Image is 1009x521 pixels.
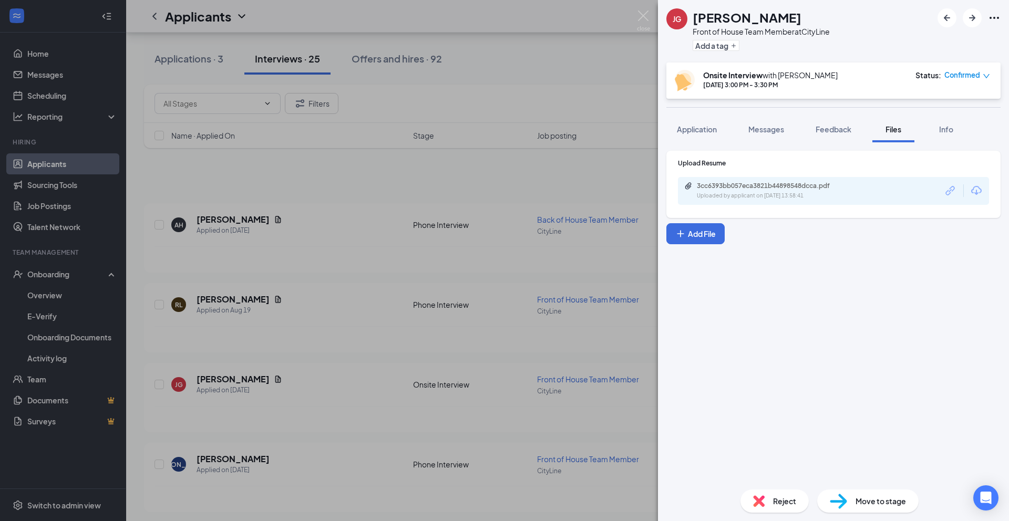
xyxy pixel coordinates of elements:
[963,8,982,27] button: ArrowRight
[944,70,980,80] span: Confirmed
[693,8,801,26] h1: [PERSON_NAME]
[938,8,956,27] button: ArrowLeftNew
[703,80,838,89] div: [DATE] 3:00 PM - 3:30 PM
[693,40,739,51] button: PlusAdd a tag
[773,495,796,507] span: Reject
[677,124,717,134] span: Application
[939,124,953,134] span: Info
[886,124,901,134] span: Files
[983,72,990,80] span: down
[944,184,957,197] svg: Link
[973,485,998,510] div: Open Intercom Messenger
[684,182,693,190] svg: Paperclip
[678,159,989,168] div: Upload Resume
[693,26,830,37] div: Front of House Team Member at CityLine
[941,12,953,24] svg: ArrowLeftNew
[856,495,906,507] span: Move to stage
[748,124,784,134] span: Messages
[703,70,838,80] div: with [PERSON_NAME]
[666,223,725,244] button: Add FilePlus
[988,12,1001,24] svg: Ellipses
[816,124,851,134] span: Feedback
[697,192,854,200] div: Uploaded by applicant on [DATE] 13:58:41
[697,182,844,190] div: 3cc6393bb057eca3821b44898548dcca.pdf
[703,70,763,80] b: Onsite Interview
[970,184,983,197] svg: Download
[915,70,941,80] div: Status :
[675,228,686,239] svg: Plus
[673,14,681,24] div: JG
[684,182,854,200] a: Paperclip3cc6393bb057eca3821b44898548dcca.pdfUploaded by applicant on [DATE] 13:58:41
[730,43,737,49] svg: Plus
[966,12,979,24] svg: ArrowRight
